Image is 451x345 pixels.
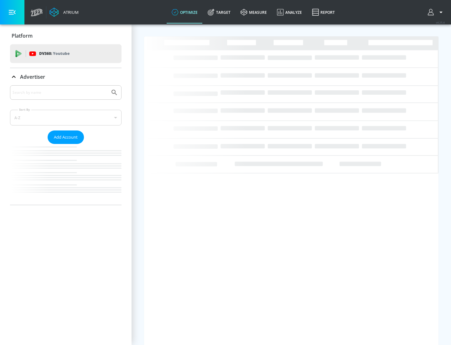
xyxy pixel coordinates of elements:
[48,130,84,144] button: Add Account
[203,1,236,24] a: Target
[167,1,203,24] a: optimize
[10,85,122,205] div: Advertiser
[53,50,70,57] p: Youtube
[272,1,307,24] a: Analyze
[10,110,122,125] div: A-Z
[10,144,122,205] nav: list of Advertiser
[236,1,272,24] a: measure
[12,32,33,39] p: Platform
[13,88,107,97] input: Search by name
[10,27,122,45] div: Platform
[18,108,31,112] label: Sort By
[307,1,340,24] a: Report
[10,44,122,63] div: DV360: Youtube
[49,8,79,17] a: Atrium
[20,73,45,80] p: Advertiser
[436,21,445,24] span: v 4.25.4
[10,68,122,86] div: Advertiser
[39,50,70,57] p: DV360:
[61,9,79,15] div: Atrium
[54,134,78,141] span: Add Account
